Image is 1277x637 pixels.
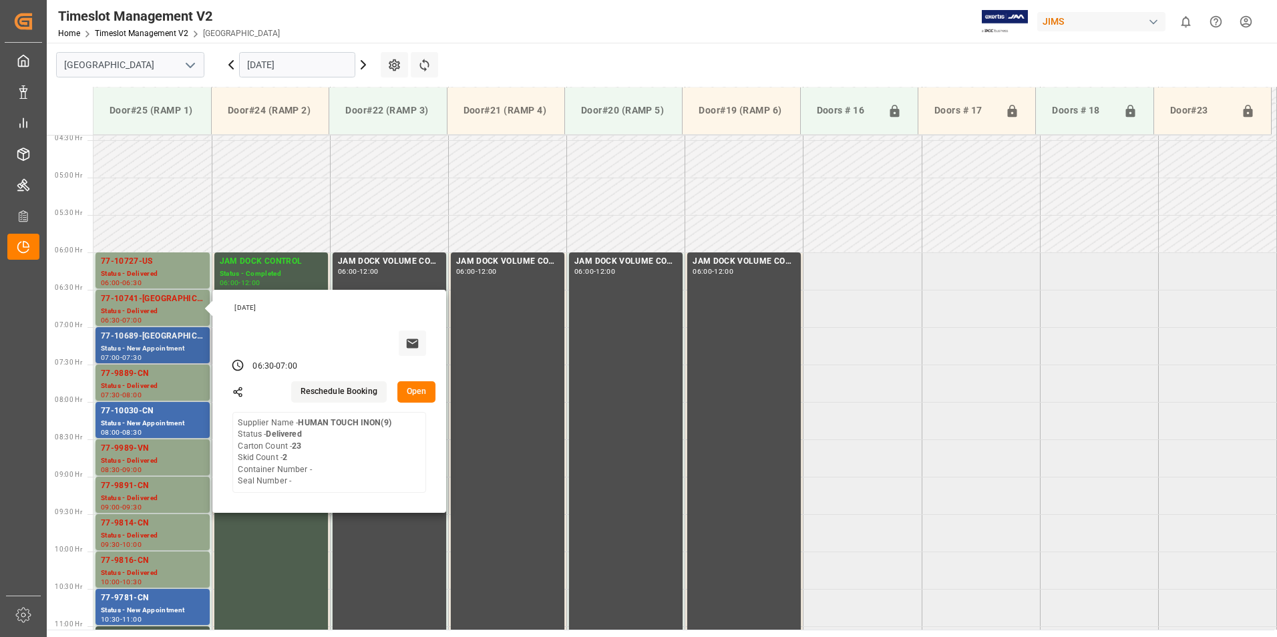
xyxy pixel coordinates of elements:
div: 06:30 [122,280,142,286]
div: Status - Delivered [101,268,204,280]
div: Doors # 18 [1047,98,1117,124]
div: 77-9814-CN [101,517,204,530]
div: Door#19 (RAMP 6) [693,98,789,123]
span: 11:00 Hr [55,620,82,628]
div: - [238,280,240,286]
span: 10:00 Hr [55,546,82,553]
div: - [476,268,478,274]
div: Status - Delivered [101,568,204,579]
a: Home [58,29,80,38]
div: 07:30 [122,355,142,361]
span: 09:00 Hr [55,471,82,478]
span: 08:00 Hr [55,396,82,403]
div: JAM DOCK VOLUME CONTROL [693,255,795,268]
div: JIMS [1037,12,1165,31]
div: 09:00 [101,504,120,510]
div: JAM DOCK VOLUME CONTROL [456,255,559,268]
div: - [357,268,359,274]
div: 12:00 [478,268,497,274]
b: Delivered [266,429,301,439]
span: 09:30 Hr [55,508,82,515]
span: 05:30 Hr [55,209,82,216]
button: show 0 new notifications [1171,7,1201,37]
div: 12:00 [241,280,260,286]
div: 06:30 [101,317,120,323]
div: 07:00 [276,361,297,373]
div: 10:00 [101,579,120,585]
b: 23 [292,441,301,451]
div: Status - New Appointment [101,605,204,616]
button: Open [397,381,436,403]
div: 08:00 [101,429,120,435]
div: 12:00 [359,268,379,274]
div: 77-10741-[GEOGRAPHIC_DATA] [101,292,204,306]
input: Type to search/select [56,52,204,77]
b: HUMAN TOUCH INON(9) [298,418,391,427]
div: 08:30 [122,429,142,435]
div: 11:00 [122,616,142,622]
div: 09:30 [101,542,120,548]
span: 06:30 Hr [55,284,82,291]
div: 07:00 [101,355,120,361]
div: 12:00 [714,268,733,274]
div: - [120,355,122,361]
span: 10:30 Hr [55,583,82,590]
div: Status - New Appointment [101,418,204,429]
div: 08:00 [122,392,142,398]
div: 06:00 [693,268,712,274]
div: Door#24 (RAMP 2) [222,98,318,123]
div: - [120,579,122,585]
div: Status - New Appointment [101,343,204,355]
div: Timeslot Management V2 [58,6,280,26]
div: - [120,504,122,510]
div: 77-10689-[GEOGRAPHIC_DATA] [101,330,204,343]
input: DD.MM.YYYY [239,52,355,77]
div: 77-10030-CN [101,405,204,418]
button: Help Center [1201,7,1231,37]
button: Reschedule Booking [291,381,387,403]
div: 06:00 [456,268,476,274]
div: 77-9889-CN [101,367,204,381]
span: 05:00 Hr [55,172,82,179]
div: JAM DOCK VOLUME CONTROL [338,255,441,268]
div: Door#22 (RAMP 3) [340,98,435,123]
img: Exertis%20JAM%20-%20Email%20Logo.jpg_1722504956.jpg [982,10,1028,33]
div: 09:30 [122,504,142,510]
span: 04:30 Hr [55,134,82,142]
div: - [120,467,122,473]
div: - [120,317,122,323]
div: - [120,616,122,622]
button: JIMS [1037,9,1171,34]
div: Status - Delivered [101,381,204,392]
div: 10:30 [101,616,120,622]
div: Door#25 (RAMP 1) [104,98,200,123]
span: 08:30 Hr [55,433,82,441]
div: 06:00 [101,280,120,286]
span: 06:00 Hr [55,246,82,254]
div: 77-10727-US [101,255,204,268]
div: 06:00 [574,268,594,274]
div: Doors # 16 [811,98,882,124]
div: 06:00 [338,268,357,274]
div: - [594,268,596,274]
div: JAM DOCK VOLUME CONTROL [574,255,677,268]
div: 06:30 [252,361,274,373]
div: - [120,392,122,398]
div: Status - Completed [220,268,323,280]
div: 10:00 [122,542,142,548]
div: - [120,280,122,286]
div: 07:30 [101,392,120,398]
div: JAM DOCK CONTROL [220,255,323,268]
span: 07:30 Hr [55,359,82,366]
div: 06:00 [220,280,239,286]
div: - [274,361,276,373]
div: Status - Delivered [101,306,204,317]
div: 08:30 [101,467,120,473]
div: 10:30 [122,579,142,585]
div: 77-9989-VN [101,442,204,455]
div: Status - Delivered [101,493,204,504]
div: Doors # 17 [929,98,1000,124]
div: 12:00 [596,268,615,274]
div: Door#21 (RAMP 4) [458,98,554,123]
div: - [120,542,122,548]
